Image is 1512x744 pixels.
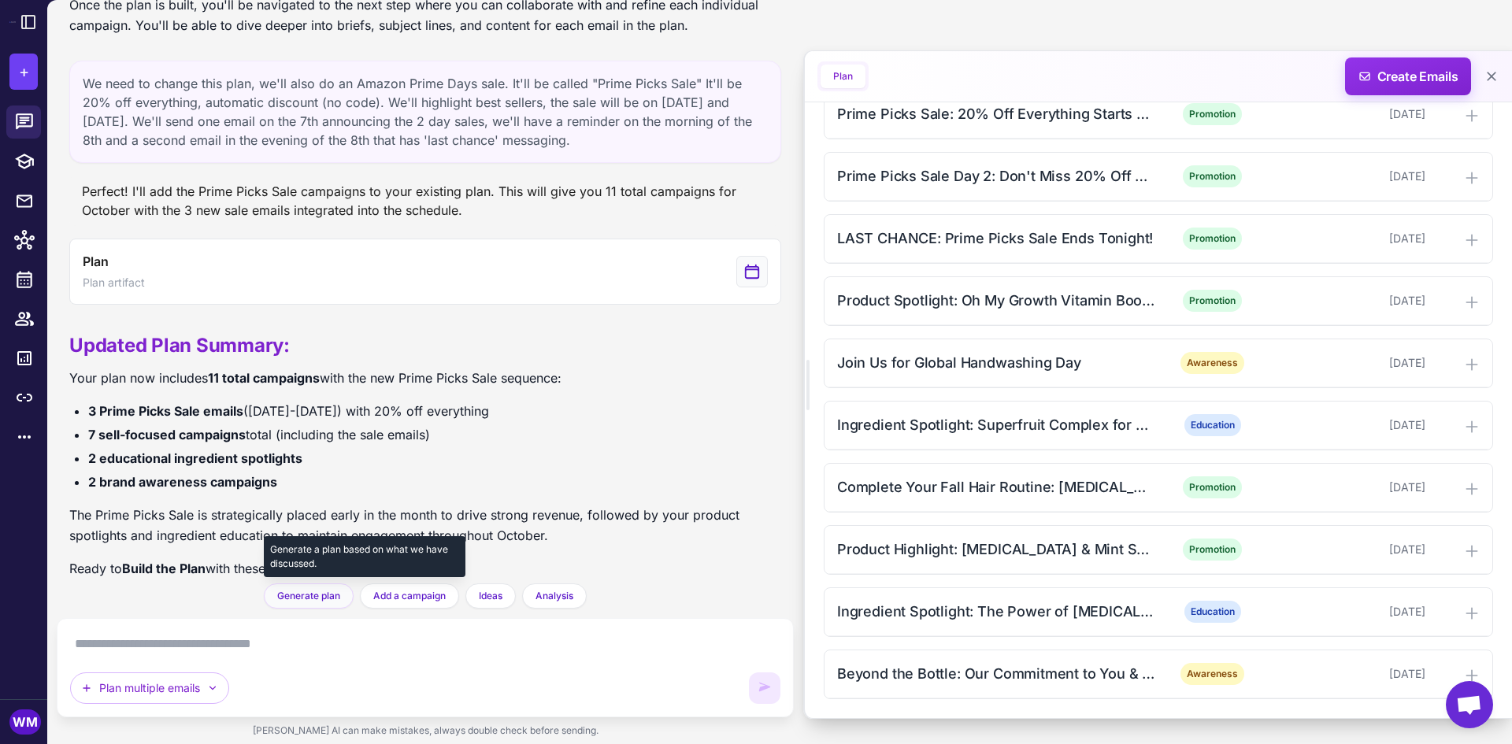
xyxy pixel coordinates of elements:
[1180,352,1244,374] span: Awareness
[69,239,781,305] button: View generated Plan
[1184,601,1241,623] span: Education
[88,424,781,445] li: total (including the sale emails)
[1269,105,1425,123] div: [DATE]
[1183,228,1242,250] span: Promotion
[535,589,573,603] span: Analysis
[69,505,781,546] p: The Prime Picks Sale is strategically placed early in the month to drive strong revenue, followed...
[69,558,781,579] p: Ready to with these updates?
[837,352,1155,373] div: Join Us for Global Handwashing Day
[837,290,1155,311] div: Product Spotlight: Oh My Growth Vitamin Booster Treatment
[57,717,794,744] div: [PERSON_NAME] AI can make mistakes, always double check before sending.
[837,539,1155,560] div: Product Highlight: [MEDICAL_DATA] & Mint Scalp Balancing Collection
[277,589,340,603] span: Generate plan
[1269,230,1425,247] div: [DATE]
[465,583,516,609] button: Ideas
[837,228,1155,249] div: LAST CHANCE: Prime Picks Sale Ends Tonight!
[1345,57,1471,95] button: Create Emails
[1269,416,1425,434] div: [DATE]
[264,583,354,609] button: Generate plan
[69,61,781,163] div: We need to change this plan, we'll also do an Amazon Prime Days sale. It'll be called "Prime Pick...
[88,474,277,490] strong: 2 brand awareness campaigns
[122,561,206,576] strong: Build the Plan
[19,60,29,83] span: +
[1183,165,1242,187] span: Promotion
[1183,290,1242,312] span: Promotion
[1183,103,1242,125] span: Promotion
[821,65,865,88] button: Plan
[69,333,781,358] h2: Updated Plan Summary:
[837,601,1155,622] div: Ingredient Spotlight: The Power of [MEDICAL_DATA] for Hair Growth
[1180,663,1244,685] span: Awareness
[1269,354,1425,372] div: [DATE]
[1446,681,1493,728] div: Open chat
[837,663,1155,684] div: Beyond the Bottle: Our Commitment to You & the Planet
[83,252,108,271] span: Plan
[69,368,781,388] p: Your plan now includes with the new Prime Picks Sale sequence:
[208,370,320,386] strong: 11 total campaigns
[837,414,1155,435] div: Ingredient Spotlight: Superfruit Complex for Hair Vitality
[1340,57,1477,95] span: Create Emails
[1269,603,1425,620] div: [DATE]
[1269,168,1425,185] div: [DATE]
[522,583,587,609] button: Analysis
[9,709,41,735] div: WM
[837,165,1155,187] div: Prime Picks Sale Day 2: Don't Miss 20% Off Everything
[837,103,1155,124] div: Prime Picks Sale: 20% Off Everything Starts Now!
[9,54,38,90] button: +
[1269,292,1425,309] div: [DATE]
[88,403,243,419] strong: 3 Prime Picks Sale emails
[360,583,459,609] button: Add a campaign
[9,21,16,22] img: Raleon Logo
[1183,539,1242,561] span: Promotion
[1183,476,1242,498] span: Promotion
[837,476,1155,498] div: Complete Your Fall Hair Routine: [MEDICAL_DATA] Collection Bundle
[88,401,781,421] li: ([DATE]-[DATE]) with 20% off everything
[1269,541,1425,558] div: [DATE]
[1269,665,1425,683] div: [DATE]
[70,672,229,704] button: Plan multiple emails
[1269,479,1425,496] div: [DATE]
[69,176,781,226] div: Perfect! I'll add the Prime Picks Sale campaigns to your existing plan. This will give you 11 tot...
[88,450,302,466] strong: 2 educational ingredient spotlights
[83,274,145,291] span: Plan artifact
[373,589,446,603] span: Add a campaign
[479,589,502,603] span: Ideas
[88,427,246,442] strong: 7 sell-focused campaigns
[1184,414,1241,436] span: Education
